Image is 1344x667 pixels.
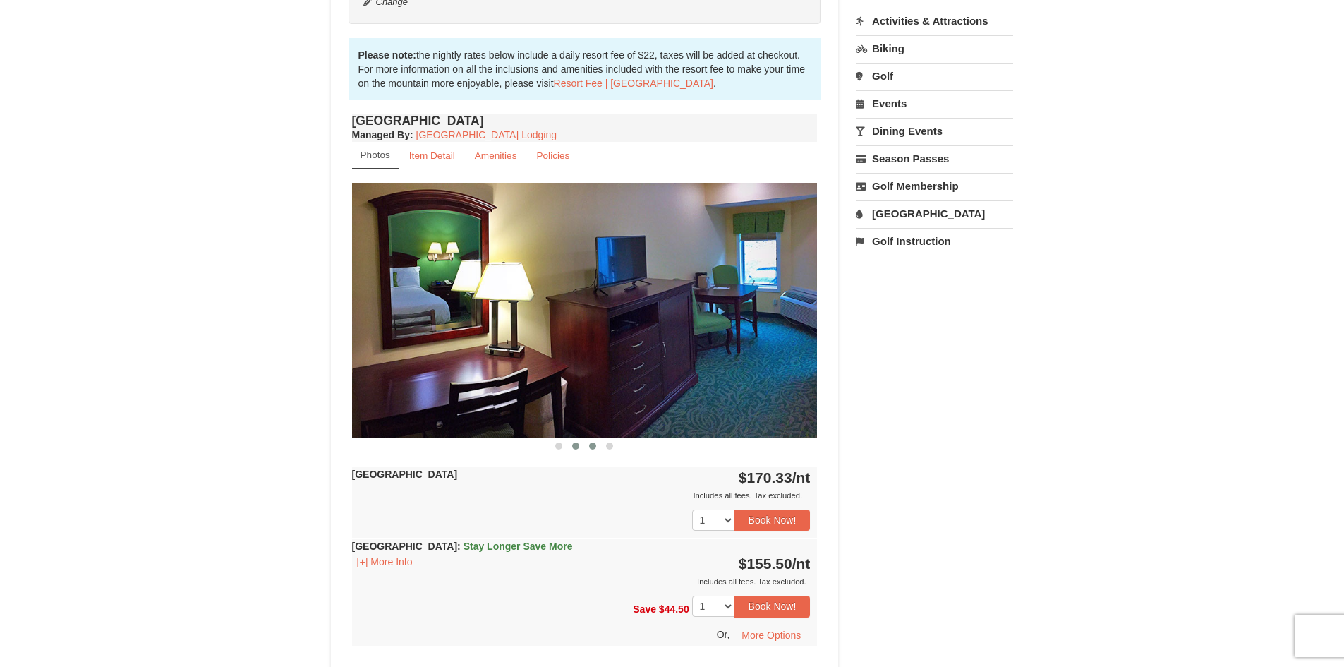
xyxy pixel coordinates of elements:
strong: [GEOGRAPHIC_DATA] [352,541,573,552]
span: Save [633,603,656,615]
h4: [GEOGRAPHIC_DATA] [352,114,818,128]
a: Golf [856,63,1013,89]
img: 18876286-39-50e6e3c6.jpg [352,183,818,438]
a: Season Passes [856,145,1013,172]
a: Dining Events [856,118,1013,144]
span: /nt [792,469,811,486]
small: Item Detail [409,150,455,161]
a: Policies [527,142,579,169]
a: [GEOGRAPHIC_DATA] [856,200,1013,227]
div: the nightly rates below include a daily resort fee of $22, taxes will be added at checkout. For m... [349,38,821,100]
a: Golf Instruction [856,228,1013,254]
a: Golf Membership [856,173,1013,199]
a: Activities & Attractions [856,8,1013,34]
span: /nt [792,555,811,572]
a: Events [856,90,1013,116]
a: [GEOGRAPHIC_DATA] Lodging [416,129,557,140]
span: Managed By [352,129,410,140]
a: Resort Fee | [GEOGRAPHIC_DATA] [554,78,713,89]
button: [+] More Info [352,554,418,570]
div: Includes all fees. Tax excluded. [352,488,811,503]
span: $155.50 [739,555,792,572]
small: Amenities [475,150,517,161]
a: Amenities [466,142,526,169]
span: Or, [717,628,730,639]
span: $44.50 [659,603,689,615]
small: Photos [361,150,390,160]
strong: Please note: [358,49,416,61]
span: Stay Longer Save More [464,541,573,552]
button: Book Now! [734,510,811,531]
a: Biking [856,35,1013,61]
strong: : [352,129,413,140]
span: : [457,541,461,552]
a: Item Detail [400,142,464,169]
small: Policies [536,150,569,161]
strong: $170.33 [739,469,811,486]
a: Photos [352,142,399,169]
button: More Options [732,625,810,646]
button: Book Now! [734,596,811,617]
strong: [GEOGRAPHIC_DATA] [352,469,458,480]
div: Includes all fees. Tax excluded. [352,575,811,589]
